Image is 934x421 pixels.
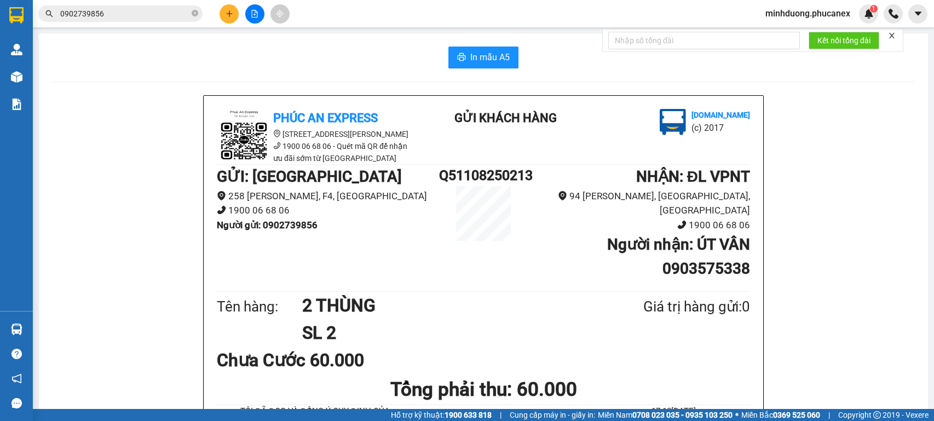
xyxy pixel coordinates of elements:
span: Miền Nam [598,409,733,421]
span: notification [11,373,22,384]
span: | [828,409,830,421]
b: Gửi khách hàng [454,111,557,125]
img: warehouse-icon [11,324,22,335]
img: solution-icon [11,99,22,110]
span: ⚪️ [735,413,739,417]
img: warehouse-icon [11,44,22,55]
button: printerIn mẫu A5 [448,47,518,68]
span: close-circle [192,10,198,16]
span: minhduong.phucanex [757,7,859,20]
button: file-add [245,4,264,24]
h1: SL 2 [302,319,590,347]
span: Cung cấp máy in - giấy in: [510,409,595,421]
span: plus [226,10,233,18]
h1: Tổng phải thu: 60.000 [217,374,750,405]
img: icon-new-feature [864,9,874,19]
b: Phúc An Express [273,111,378,125]
li: 1900 06 68 06 [528,218,750,233]
span: search [45,10,53,18]
span: printer [457,53,466,63]
h1: 2 THÙNG [302,292,590,319]
span: caret-down [913,9,923,19]
button: aim [270,4,290,24]
span: phone [217,205,226,215]
span: phone [677,220,687,229]
div: Chưa Cước 60.000 [217,347,393,374]
div: Giá trị hàng gửi: 0 [590,296,750,318]
b: Người nhận : ÚT VÂN 0903575338 [607,235,750,278]
span: environment [217,191,226,200]
li: 1900 06 68 06 [217,203,439,218]
button: Kết nối tổng đài [809,32,879,49]
span: environment [273,130,281,137]
span: close [888,32,896,39]
input: Nhập số tổng đài [608,32,800,49]
h1: Q51108250213 [439,165,528,186]
span: file-add [251,10,258,18]
div: Tên hàng: [217,296,302,318]
span: message [11,398,22,408]
img: logo.jpg [660,109,686,135]
span: question-circle [11,349,22,359]
span: copyright [873,411,881,419]
sup: 1 [870,5,878,13]
b: NHẬN : ĐL VPNT [636,168,750,186]
img: logo.jpg [217,109,272,164]
b: [DOMAIN_NAME] [691,111,750,119]
span: aim [276,10,284,18]
img: warehouse-icon [11,71,22,83]
strong: 0708 023 035 - 0935 103 250 [632,411,733,419]
span: 1 [872,5,875,13]
li: 94 [PERSON_NAME], [GEOGRAPHIC_DATA], [GEOGRAPHIC_DATA] [528,189,750,218]
li: 258 [PERSON_NAME], F4, [GEOGRAPHIC_DATA] [217,189,439,204]
button: plus [220,4,239,24]
strong: 1900 633 818 [445,411,492,419]
input: Tìm tên, số ĐT hoặc mã đơn [60,8,189,20]
b: GỬI : [GEOGRAPHIC_DATA] [217,168,402,186]
span: environment [558,191,567,200]
li: (c) 2017 [691,121,750,135]
button: caret-down [908,4,927,24]
span: Miền Bắc [741,409,820,421]
img: phone-icon [889,9,898,19]
li: 1900 06 68 06 - Quét mã QR để nhận ưu đãi sớm từ [GEOGRAPHIC_DATA] [217,140,414,164]
b: Người gửi : 0902739856 [217,220,318,230]
li: [STREET_ADDRESS][PERSON_NAME] [217,128,414,140]
span: | [500,409,501,421]
span: close-circle [192,9,198,19]
span: Kết nối tổng đài [817,34,870,47]
li: 17:13[DATE] [597,405,750,418]
span: Hỗ trợ kỹ thuật: [391,409,492,421]
span: phone [273,142,281,149]
span: In mẫu A5 [470,50,510,64]
strong: 0369 525 060 [773,411,820,419]
img: logo-vxr [9,7,24,24]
